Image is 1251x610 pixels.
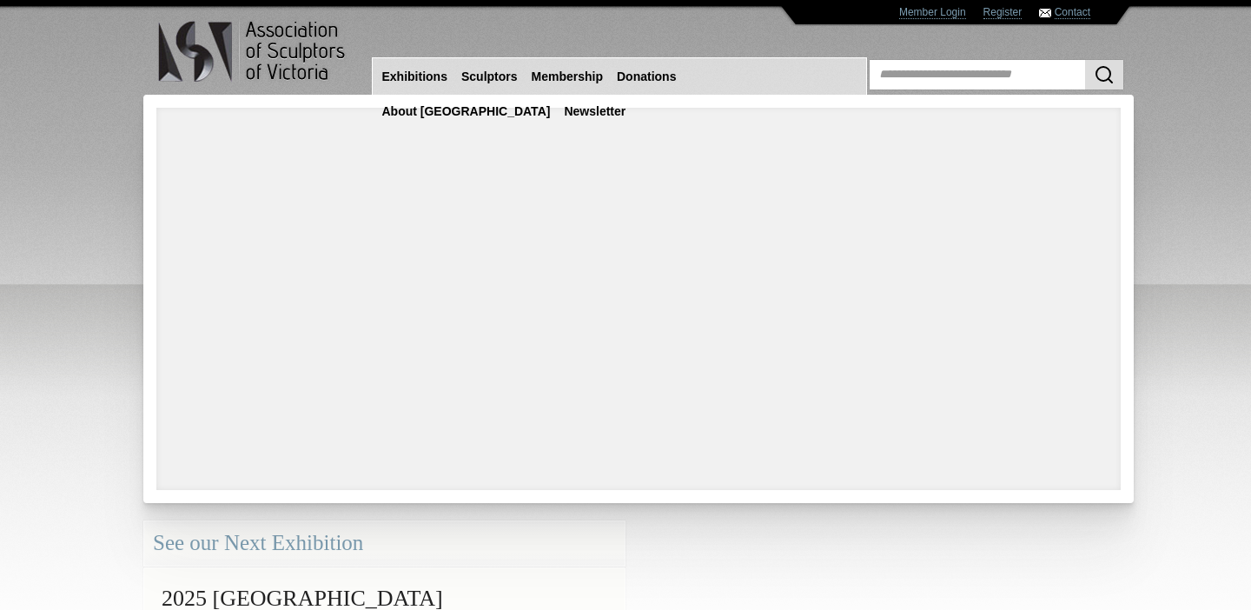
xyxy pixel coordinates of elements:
[525,61,610,93] a: Membership
[899,6,966,19] a: Member Login
[375,96,558,128] a: About [GEOGRAPHIC_DATA]
[557,96,632,128] a: Newsletter
[983,6,1023,19] a: Register
[143,520,625,567] div: See our Next Exhibition
[157,17,348,86] img: logo.png
[1055,6,1090,19] a: Contact
[610,61,683,93] a: Donations
[375,61,454,93] a: Exhibitions
[1039,9,1051,17] img: Contact ASV
[454,61,525,93] a: Sculptors
[1094,64,1115,85] img: Search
